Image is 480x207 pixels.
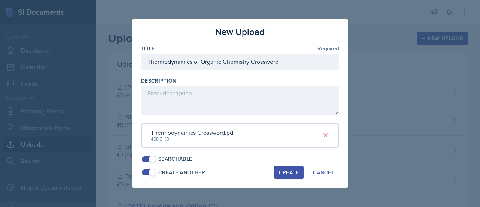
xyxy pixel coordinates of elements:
label: Description [141,77,177,85]
button: Cancel [308,166,339,179]
div: Cancel [313,169,334,175]
h3: New Upload [215,25,265,39]
div: Searchable [158,155,192,163]
div: 468.3 KB [151,136,235,142]
div: Create Another [158,169,205,177]
label: Title [141,45,155,52]
div: Thermodynamics Crossword.pdf [151,128,235,137]
input: Enter title [141,54,339,70]
span: Required [318,46,339,51]
div: Create [279,169,299,175]
button: Create [274,166,304,179]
